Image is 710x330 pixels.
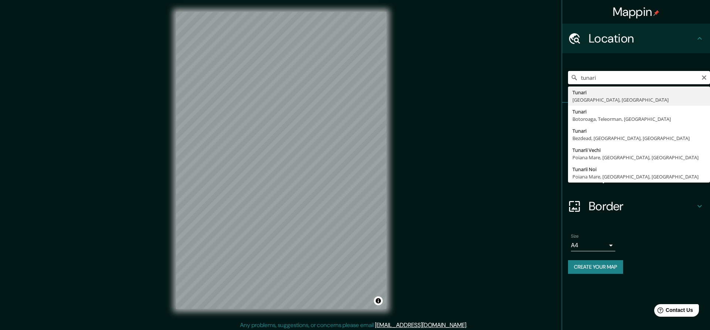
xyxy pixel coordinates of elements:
canvas: Map [176,12,386,309]
div: Poiana Mare, [GEOGRAPHIC_DATA], [GEOGRAPHIC_DATA] [572,154,706,161]
a: [EMAIL_ADDRESS][DOMAIN_NAME] [375,321,466,329]
h4: Location [589,31,695,46]
div: [GEOGRAPHIC_DATA], [GEOGRAPHIC_DATA] [572,96,706,103]
div: . [469,321,470,330]
div: Border [562,191,710,221]
div: Botoroaga, Teleorman, [GEOGRAPHIC_DATA] [572,115,706,123]
div: Tunari [572,127,706,135]
h4: Mappin [613,4,660,19]
div: Tunari [572,89,706,96]
h4: Layout [589,169,695,184]
button: Clear [701,74,707,81]
div: Poiana Mare, [GEOGRAPHIC_DATA], [GEOGRAPHIC_DATA] [572,173,706,180]
div: Tunarii Vechi [572,146,706,154]
div: Tunari [572,108,706,115]
button: Create your map [568,260,623,274]
label: Size [571,233,579,239]
div: Layout [562,162,710,191]
div: Pins [562,103,710,132]
div: . [467,321,469,330]
div: Style [562,132,710,162]
div: Bezdead, [GEOGRAPHIC_DATA], [GEOGRAPHIC_DATA] [572,135,706,142]
img: pin-icon.png [653,10,659,16]
div: Tunarii Noi [572,166,706,173]
iframe: Help widget launcher [644,301,702,322]
div: A4 [571,239,615,251]
button: Toggle attribution [374,296,383,305]
p: Any problems, suggestions, or concerns please email . [240,321,467,330]
div: Location [562,24,710,53]
h4: Border [589,199,695,214]
input: Pick your city or area [568,71,710,84]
